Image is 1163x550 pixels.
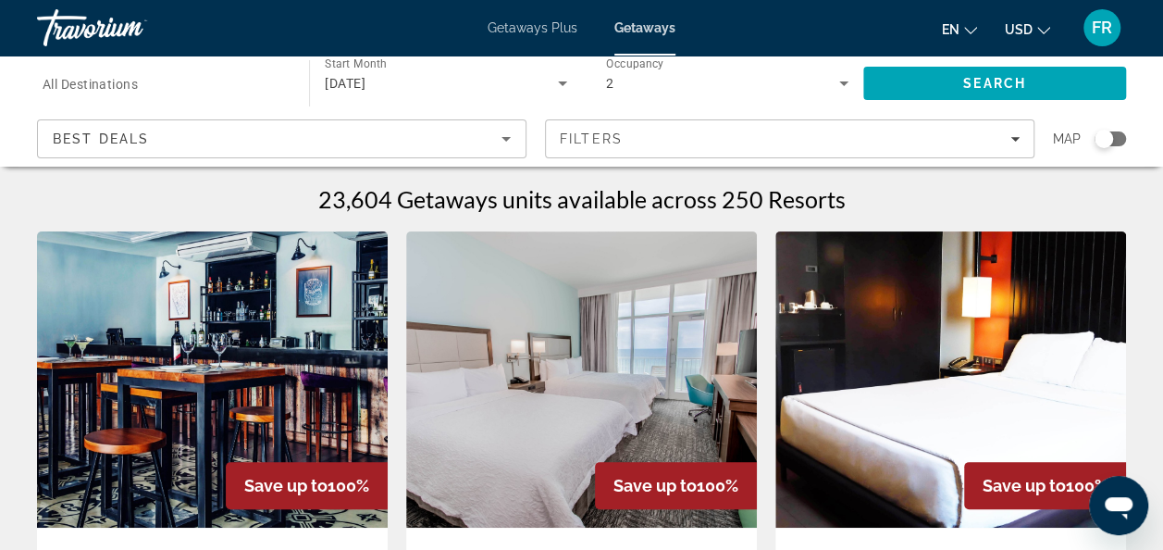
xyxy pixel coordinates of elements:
[964,462,1126,509] div: 100%
[942,16,977,43] button: Change language
[1005,22,1033,37] span: USD
[1089,476,1148,535] iframe: Button to launch messaging window
[1092,19,1112,37] span: FR
[942,22,959,37] span: en
[963,76,1026,91] span: Search
[37,4,222,52] a: Travorium
[325,76,365,91] span: [DATE]
[595,462,757,509] div: 100%
[406,231,757,528] img: Hampton Inn & Suites Panama City Beach, Beachfront - 2 Nights
[53,131,149,146] span: Best Deals
[1005,16,1050,43] button: Change currency
[1078,8,1126,47] button: User Menu
[863,67,1126,100] button: Search
[545,119,1034,158] button: Filters
[614,20,675,35] a: Getaways
[226,462,388,509] div: 100%
[606,57,664,70] span: Occupancy
[560,131,623,146] span: Filters
[325,57,387,70] span: Start Month
[606,76,613,91] span: 2
[53,128,511,150] mat-select: Sort by
[318,185,846,213] h1: 23,604 Getaways units available across 250 Resorts
[1053,126,1081,152] span: Map
[244,476,328,495] span: Save up to
[983,476,1066,495] span: Save up to
[43,73,285,95] input: Select destination
[775,231,1126,528] img: Amelie Hotel Manila - 4 Nights
[43,77,138,92] span: All Destinations
[37,231,388,528] img: Amelie Hotel Manila - 3 Nights
[488,20,577,35] a: Getaways Plus
[613,476,697,495] span: Save up to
